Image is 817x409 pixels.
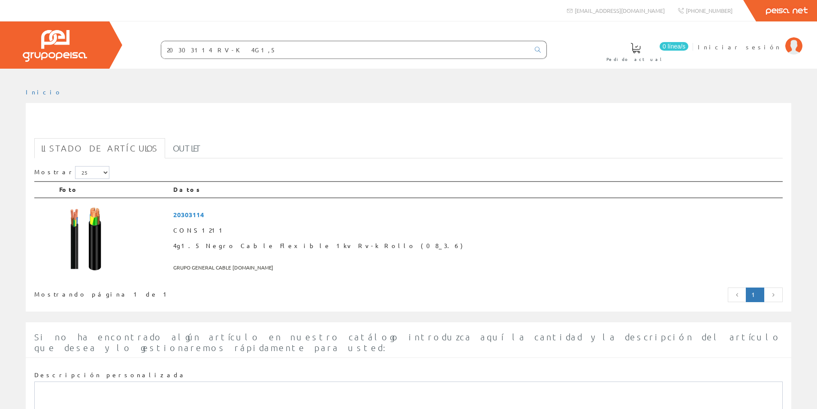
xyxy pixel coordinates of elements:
[75,166,109,179] select: Mostrar
[606,55,665,64] span: Pedido actual
[59,207,108,271] img: Foto artículo 4g1.5 Negro Cable Flexible 1kv Rv-k Rollo (08_3.6) (112.5x150)
[698,42,781,51] span: Iniciar sesión
[166,138,208,158] a: Outlet
[34,166,109,179] label: Mostrar
[173,207,779,223] span: 20303114
[746,288,764,302] a: Página actual
[170,182,783,198] th: Datos
[764,288,783,302] a: Página siguiente
[26,88,62,96] a: Inicio
[686,7,733,14] span: [PHONE_NUMBER]
[34,287,339,299] div: Mostrando página 1 de 1
[660,42,688,51] span: 0 línea/s
[23,30,87,62] img: Grupo Peisa
[173,223,779,238] span: CONS1211
[161,41,530,58] input: Buscar ...
[173,238,779,254] span: 4g1.5 Negro Cable Flexible 1kv Rv-k Rollo (08_3.6)
[34,117,783,134] h1: 20303114 RV-K 4G1,5
[575,7,665,14] span: [EMAIL_ADDRESS][DOMAIN_NAME]
[173,261,779,275] span: GRUPO GENERAL CABLE [DOMAIN_NAME]
[698,36,802,44] a: Iniciar sesión
[34,138,165,158] a: Listado de artículos
[34,332,781,353] span: Si no ha encontrado algún artículo en nuestro catálogo introduzca aquí la cantidad y la descripci...
[34,371,187,379] label: Descripción personalizada
[56,182,170,198] th: Foto
[728,288,747,302] a: Página anterior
